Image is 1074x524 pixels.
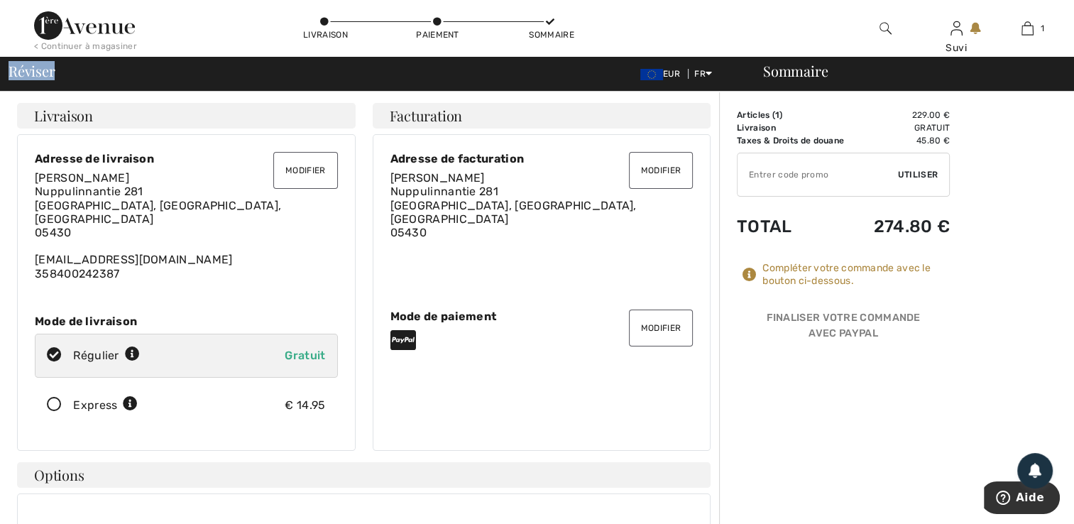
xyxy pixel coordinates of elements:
[35,185,281,239] span: Nuppulinnantie 281 [GEOGRAPHIC_DATA], [GEOGRAPHIC_DATA], [GEOGRAPHIC_DATA] 05430
[416,28,459,41] div: Paiement
[35,315,338,328] div: Mode de livraison
[285,397,325,414] div: € 14.95
[35,152,338,165] div: Adresse de livraison
[640,69,663,80] img: Euro
[737,310,950,346] div: Finaliser votre commande avec PayPal
[737,121,861,134] td: Livraison
[738,153,898,196] input: Code promo
[737,202,861,251] td: Total
[898,168,938,181] span: Utiliser
[737,346,950,378] iframe: PayPal
[34,109,93,123] span: Livraison
[737,134,861,147] td: Taxes & Droits de douane
[390,185,637,239] span: Nuppulinnantie 281 [GEOGRAPHIC_DATA], [GEOGRAPHIC_DATA], [GEOGRAPHIC_DATA] 05430
[273,152,337,189] button: Modifier
[34,11,135,40] img: 1ère Avenue
[17,462,711,488] h4: Options
[880,20,892,37] img: recherche
[861,134,950,147] td: 45.80 €
[629,310,693,346] button: Modifier
[746,64,1065,78] div: Sommaire
[775,110,779,120] span: 1
[640,69,686,79] span: EUR
[285,349,325,362] span: Gratuit
[861,121,950,134] td: Gratuit
[35,171,129,185] span: [PERSON_NAME]
[303,28,346,41] div: Livraison
[984,481,1060,517] iframe: Ouvre un widget dans lequel vous pouvez trouver plus d’informations
[629,152,693,189] button: Modifier
[950,21,963,35] a: Se connecter
[390,109,463,123] span: Facturation
[73,397,138,414] div: Express
[9,64,55,78] span: Réviser
[992,20,1062,37] a: 1
[390,310,694,323] div: Mode de paiement
[35,171,338,280] div: [EMAIL_ADDRESS][DOMAIN_NAME] 358400242387
[921,40,991,55] div: Suvi
[390,152,694,165] div: Adresse de facturation
[73,347,140,364] div: Régulier
[861,109,950,121] td: 229.00 €
[390,171,485,185] span: [PERSON_NAME]
[762,262,950,288] div: Compléter votre commande avec le bouton ci-dessous.
[737,109,861,121] td: Articles ( )
[694,69,712,79] span: FR
[529,28,571,41] div: Sommaire
[1021,20,1034,37] img: Mon panier
[950,20,963,37] img: Mes infos
[1041,22,1044,35] span: 1
[34,40,137,53] div: < Continuer à magasiner
[861,202,950,251] td: 274.80 €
